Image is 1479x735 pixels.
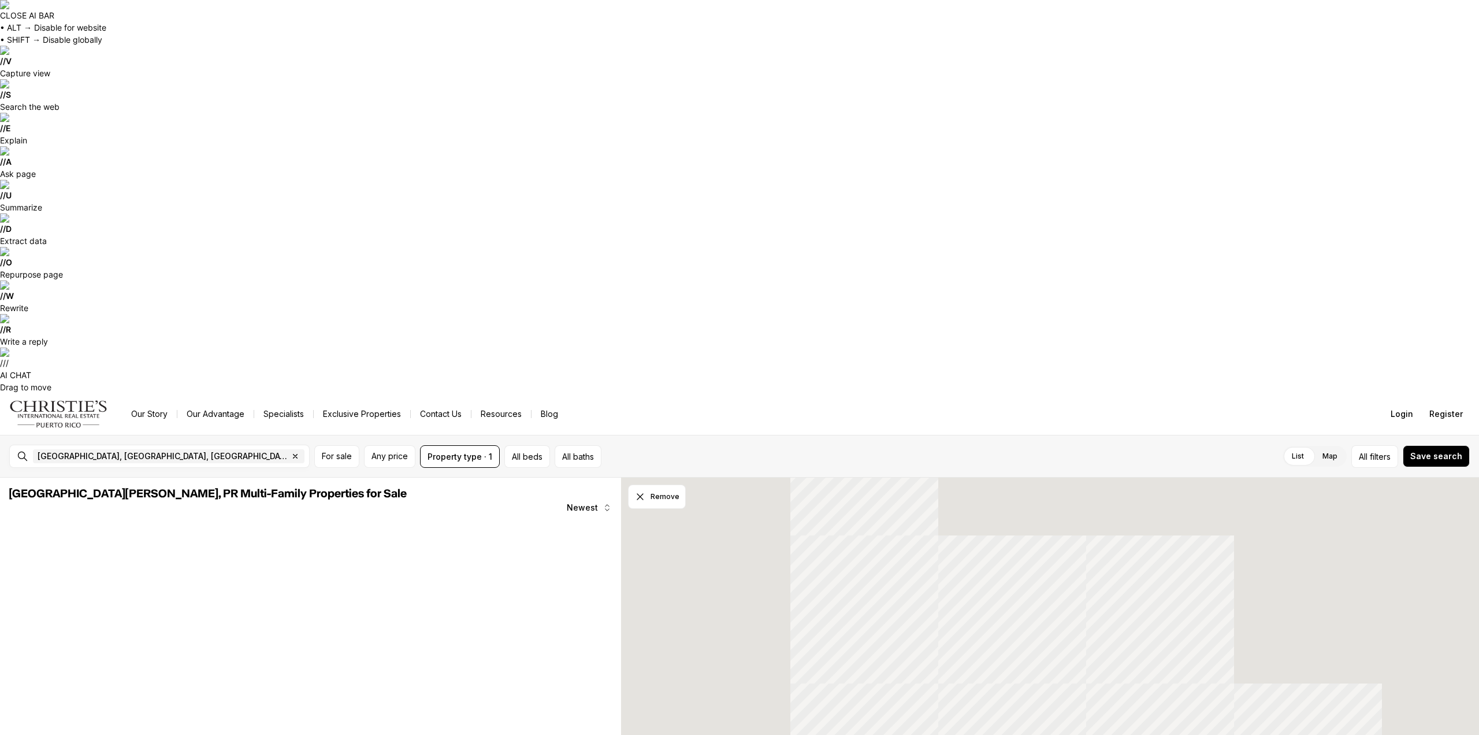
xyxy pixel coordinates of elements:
[1313,446,1347,467] label: Map
[254,406,313,422] a: Specialists
[1429,409,1463,419] span: Register
[420,445,500,468] button: Property type · 1
[1403,445,1470,467] button: Save search
[560,496,619,519] button: Newest
[1384,402,1420,426] button: Login
[38,452,288,461] span: [GEOGRAPHIC_DATA], [GEOGRAPHIC_DATA], [GEOGRAPHIC_DATA]
[567,503,598,512] span: Newest
[504,445,550,468] button: All beds
[1359,450,1367,463] span: All
[1351,445,1398,468] button: Allfilters
[532,406,567,422] a: Blog
[555,445,601,468] button: All baths
[371,452,408,461] span: Any price
[411,406,471,422] button: Contact Us
[122,406,177,422] a: Our Story
[1410,452,1462,461] span: Save search
[364,445,415,468] button: Any price
[9,400,108,428] img: logo
[314,406,410,422] a: Exclusive Properties
[1283,446,1313,467] label: List
[471,406,531,422] a: Resources
[322,452,352,461] span: For sale
[314,445,359,468] button: For sale
[177,406,254,422] a: Our Advantage
[1422,402,1470,426] button: Register
[628,485,686,509] button: Dismiss drawing
[1391,409,1413,419] span: Login
[1370,450,1391,463] span: filters
[9,488,407,500] span: [GEOGRAPHIC_DATA][PERSON_NAME], PR Multi-Family Properties for Sale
